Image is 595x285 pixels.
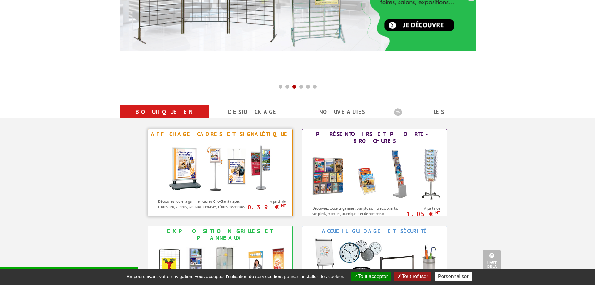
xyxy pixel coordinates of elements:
p: 1.05 € [400,212,440,216]
a: Affichage Cadres et Signalétique Affichage Cadres et Signalétique Découvrez toute la gamme : cadr... [148,129,293,216]
b: Les promotions [394,106,472,119]
a: Les promotions [394,106,468,129]
p: Découvrez toute la gamme : comptoirs, muraux, pliants, sur pieds, mobiles, tourniquets et de nomb... [312,206,401,221]
img: Présentoirs et Porte-brochures [306,146,443,202]
div: Accueil Guidage et Sécurité [304,228,445,235]
img: Affichage Cadres et Signalétique [162,139,278,196]
a: Destockage [216,106,290,118]
sup: HT [435,210,440,215]
p: Découvrez toute la gamme : cadres Clic-Clac à clapet, cadres Led, vitrines, tableaux, cimaises, c... [158,199,247,209]
span: A partir de [403,206,440,211]
a: Boutique en ligne [127,106,201,129]
div: Affichage Cadres et Signalétique [150,131,291,138]
a: nouveautés [305,106,379,118]
div: Exposition Grilles et Panneaux [150,228,291,242]
span: A partir de [249,199,286,204]
button: Personnaliser (fenêtre modale) [435,272,472,281]
div: Présentoirs et Porte-brochures [304,131,445,145]
a: Présentoirs et Porte-brochures Présentoirs et Porte-brochures Découvrez toute la gamme : comptoir... [302,129,447,216]
p: 0.39 € [246,205,286,209]
span: En poursuivant votre navigation, vous acceptez l'utilisation de services tiers pouvant installer ... [123,274,347,279]
button: Tout refuser [394,272,431,281]
a: Haut de la page [483,250,501,276]
sup: HT [281,203,286,208]
button: Tout accepter [351,272,391,281]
